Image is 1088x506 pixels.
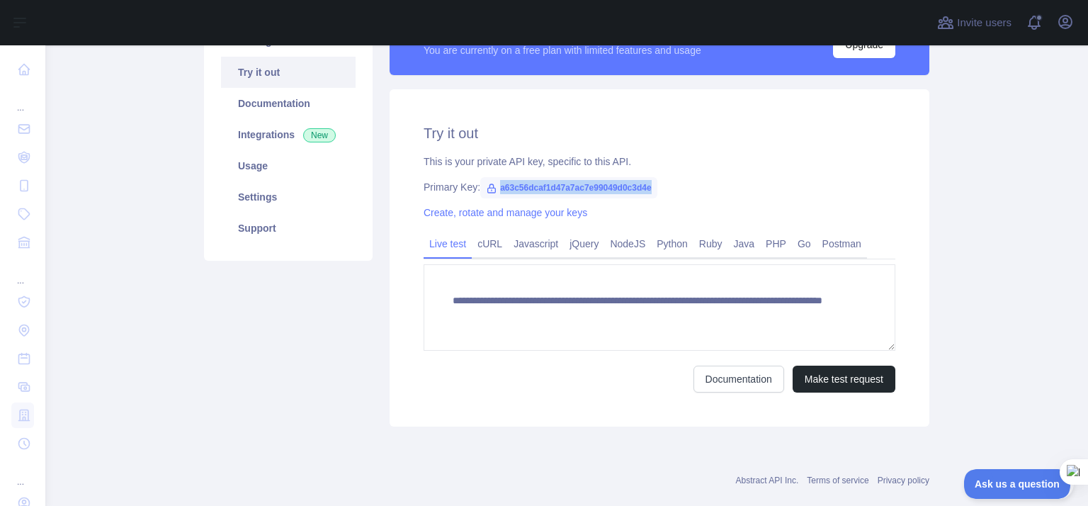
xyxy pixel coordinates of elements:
a: Integrations New [221,119,356,150]
div: This is your private API key, specific to this API. [424,154,895,169]
a: Java [728,232,761,255]
span: a63c56dcaf1d47a7ac7e99049d0c3d4e [480,177,657,198]
a: cURL [472,232,508,255]
a: Ruby [693,232,728,255]
a: PHP [760,232,792,255]
a: Try it out [221,57,356,88]
a: Live test [424,232,472,255]
a: Terms of service [807,476,868,485]
a: Abstract API Inc. [736,476,799,485]
span: New [303,128,336,142]
div: Primary Key: [424,180,895,194]
div: ... [11,459,34,488]
div: ... [11,258,34,286]
a: Usage [221,150,356,181]
a: Documentation [693,366,784,393]
a: Go [792,232,817,255]
div: ... [11,85,34,113]
a: Support [221,213,356,244]
button: Make test request [793,366,895,393]
a: Postman [817,232,867,255]
a: Create, rotate and manage your keys [424,207,587,218]
a: Javascript [508,232,564,255]
a: Privacy policy [878,476,929,485]
iframe: Toggle Customer Support [964,469,1074,499]
button: Invite users [934,11,1014,34]
h2: Try it out [424,123,895,143]
a: Documentation [221,88,356,119]
span: Invite users [957,15,1011,31]
a: jQuery [564,232,604,255]
a: Python [651,232,693,255]
a: Settings [221,181,356,213]
a: NodeJS [604,232,651,255]
div: You are currently on a free plan with limited features and usage [424,43,701,57]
